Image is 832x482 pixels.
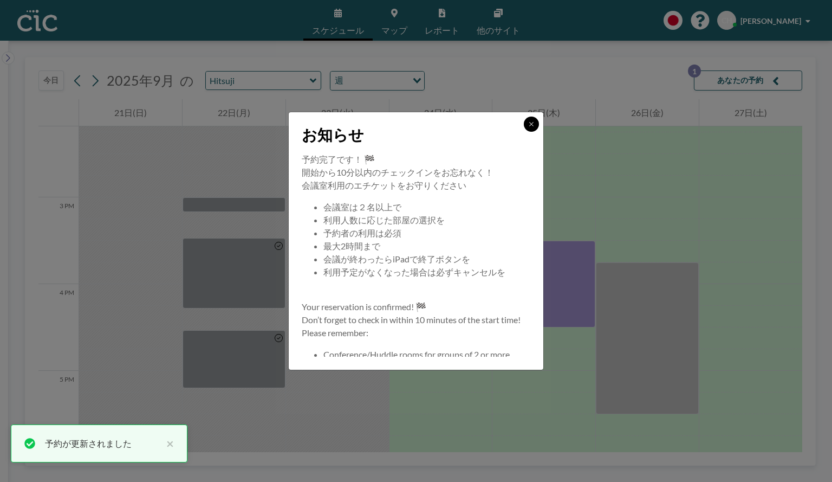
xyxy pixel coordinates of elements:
[302,180,466,190] span: 会議室利用のエチケットをお守りください
[161,437,174,450] button: close
[323,267,505,277] span: 利用予定がなくなった場合は必ずキャンセルを
[302,154,375,164] span: 予約完了です！ 🏁
[323,215,445,225] span: 利用人数に応じた部屋の選択を
[323,349,510,359] span: Conference/Huddle rooms for groups of 2 or more
[45,437,161,450] div: 予約が更新されました
[302,167,493,177] span: 開始から10分以内のチェックインをお忘れなく！
[323,254,470,264] span: 会議が終わったらiPadで終了ボタンを
[302,301,426,312] span: Your reservation is confirmed! 🏁
[323,228,401,238] span: 予約者の利用は必須
[323,202,401,212] span: 会議室は２名以上で
[302,125,364,144] span: お知らせ
[323,241,380,251] span: 最大2時間まで
[302,327,368,338] span: Please remember:
[302,314,521,325] span: Don’t forget to check in within 10 minutes of the start time!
